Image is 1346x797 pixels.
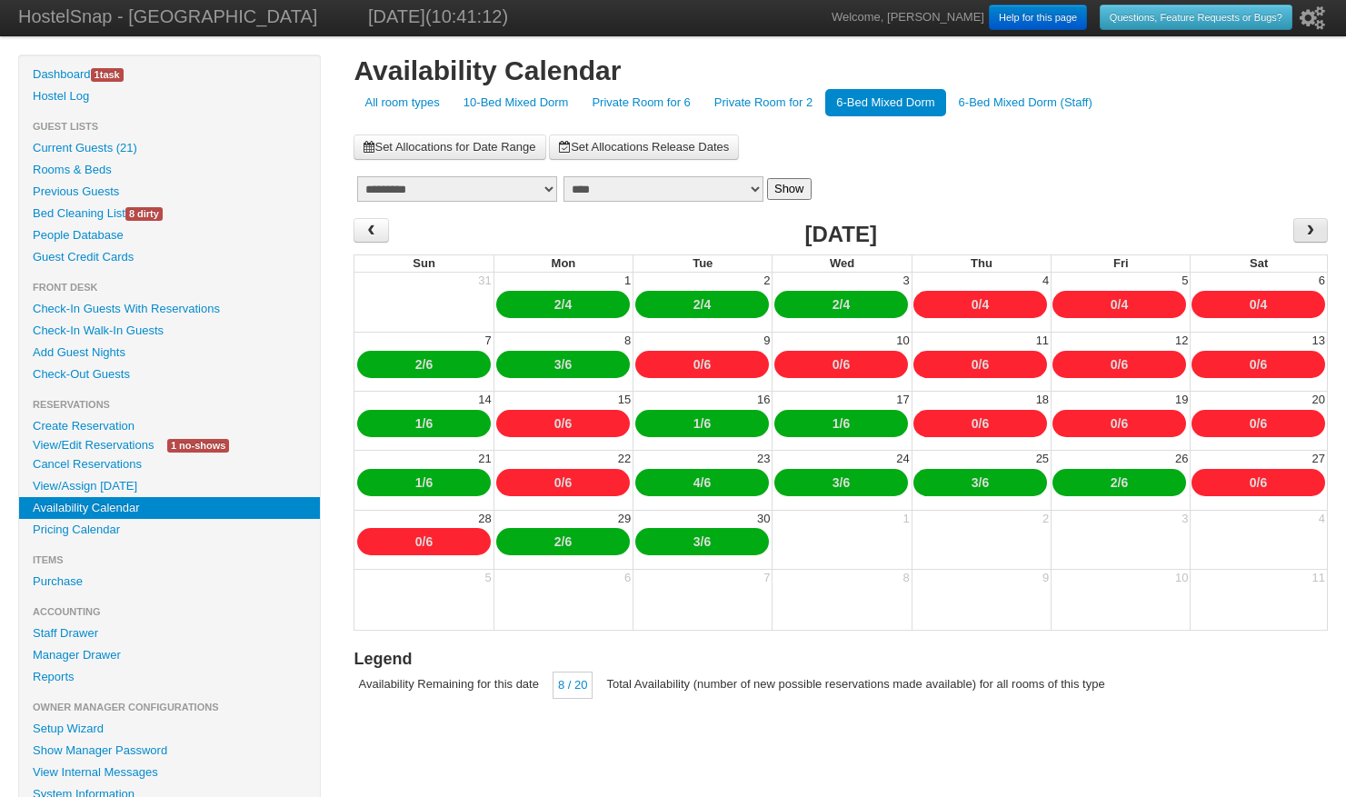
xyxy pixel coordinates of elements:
[496,410,630,437] div: /
[1052,291,1186,318] div: /
[496,528,630,555] div: /
[913,469,1047,496] div: /
[693,534,701,549] a: 3
[1052,410,1186,437] div: /
[425,416,433,431] a: 6
[125,207,163,221] span: 8 dirty
[774,291,908,318] div: /
[19,718,320,740] a: Setup Wizard
[19,644,320,666] a: Manager Drawer
[972,357,979,372] a: 0
[357,410,491,437] div: /
[19,276,320,298] li: Front Desk
[19,696,320,718] li: Owner Manager Configurations
[19,519,320,541] a: Pricing Calendar
[1317,273,1327,289] div: 6
[1121,416,1128,431] a: 6
[1311,392,1327,408] div: 20
[415,416,423,431] a: 1
[989,5,1087,30] a: Help for this page
[19,415,320,437] a: Create Reservation
[19,364,320,385] a: Check-Out Guests
[635,410,769,437] div: /
[623,570,633,586] div: 6
[1190,254,1328,273] th: Sat
[1250,475,1257,490] a: 0
[476,392,493,408] div: 14
[354,134,545,160] a: Set Allocations for Date Range
[972,416,979,431] a: 0
[354,672,543,697] div: Availability Remaining for this date
[755,511,772,527] div: 30
[425,475,433,490] a: 6
[554,534,562,549] a: 2
[633,254,772,273] th: Tue
[19,320,320,342] a: Check-In Walk-In Guests
[1191,351,1325,378] div: /
[616,511,633,527] div: 29
[755,451,772,467] div: 23
[1260,475,1267,490] a: 6
[972,297,979,312] a: 0
[623,273,633,289] div: 1
[19,159,320,181] a: Rooms & Beds
[484,570,494,586] div: 5
[19,298,320,320] a: Check-In Guests With Reservations
[1250,357,1257,372] a: 0
[19,342,320,364] a: Add Guest Nights
[804,218,877,251] h2: [DATE]
[616,451,633,467] div: 22
[357,528,491,555] div: /
[581,89,701,116] a: Private Room for 6
[1034,392,1051,408] div: 18
[833,357,840,372] a: 0
[1180,273,1190,289] div: 5
[1303,216,1318,244] span: ›
[1121,475,1128,490] a: 6
[19,181,320,203] a: Previous Guests
[774,410,908,437] div: /
[415,534,423,549] a: 0
[693,297,701,312] a: 2
[425,357,433,372] a: 6
[19,203,320,224] a: Bed Cleaning List8 dirty
[1111,357,1118,372] a: 0
[1250,297,1257,312] a: 0
[553,672,593,699] div: 8 / 20
[894,392,911,408] div: 17
[496,351,630,378] div: /
[635,528,769,555] div: /
[1121,297,1128,312] a: 4
[767,178,812,200] button: Show
[894,451,911,467] div: 24
[982,297,989,312] a: 4
[693,357,701,372] a: 0
[19,137,320,159] a: Current Guests (21)
[364,216,379,244] span: ‹
[1052,351,1186,378] div: /
[453,89,580,116] a: 10-Bed Mixed Dorm
[354,89,450,116] a: All room types
[19,453,320,475] a: Cancel Reservations
[554,297,562,312] a: 2
[1111,475,1118,490] a: 2
[19,762,320,783] a: View Internal Messages
[703,89,823,116] a: Private Room for 2
[19,571,320,593] a: Purchase
[564,297,572,312] a: 4
[19,601,320,623] li: Accounting
[19,623,320,644] a: Staff Drawer
[913,351,1047,378] div: /
[1311,451,1327,467] div: 27
[842,357,850,372] a: 6
[1173,570,1190,586] div: 10
[1034,333,1051,349] div: 11
[1100,5,1292,30] a: Questions, Feature Requests or Bugs?
[564,534,572,549] a: 6
[19,85,320,107] a: Hostel Log
[1111,297,1118,312] a: 0
[833,475,840,490] a: 3
[772,254,911,273] th: Wed
[982,416,989,431] a: 6
[972,475,979,490] a: 3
